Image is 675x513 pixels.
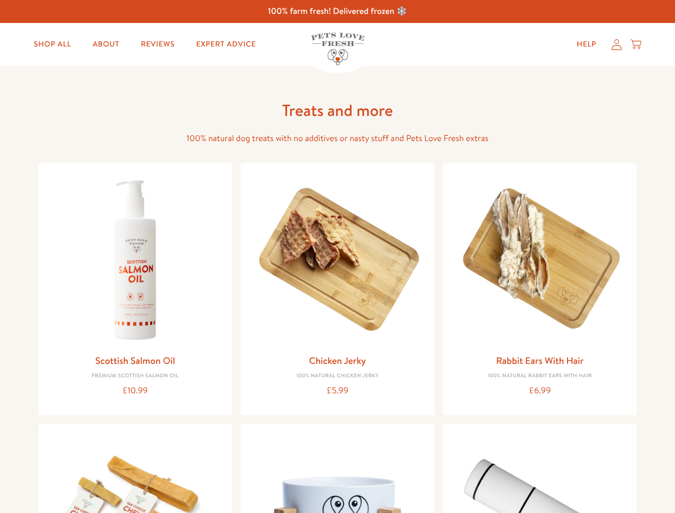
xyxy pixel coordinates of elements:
div: Premium Scottish Salmon Oil [47,373,224,379]
img: Scottish Salmon Oil [47,172,224,348]
div: £6.99 [452,384,629,398]
a: Reviews [132,34,183,55]
a: Rabbit Ears With Hair [496,354,584,367]
a: Help [568,34,605,55]
div: 100% Natural Chicken Jerky [249,373,426,379]
a: Shop All [25,34,80,55]
a: About [84,34,128,55]
h1: Treats and more [167,100,509,121]
div: £10.99 [47,384,224,398]
span: 100% natural dog treats with no additives or nasty stuff and Pets Love Fresh extras [187,133,488,144]
div: 100% Natural Rabbit Ears with hair [452,373,629,379]
img: Chicken Jerky [249,172,426,348]
a: Chicken Jerky [309,354,366,367]
a: Scottish Salmon Oil [95,354,175,367]
img: Rabbit Ears With Hair [452,172,629,348]
img: Pets Love Fresh [311,33,364,65]
a: Expert Advice [188,34,265,55]
div: £5.99 [249,384,426,398]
